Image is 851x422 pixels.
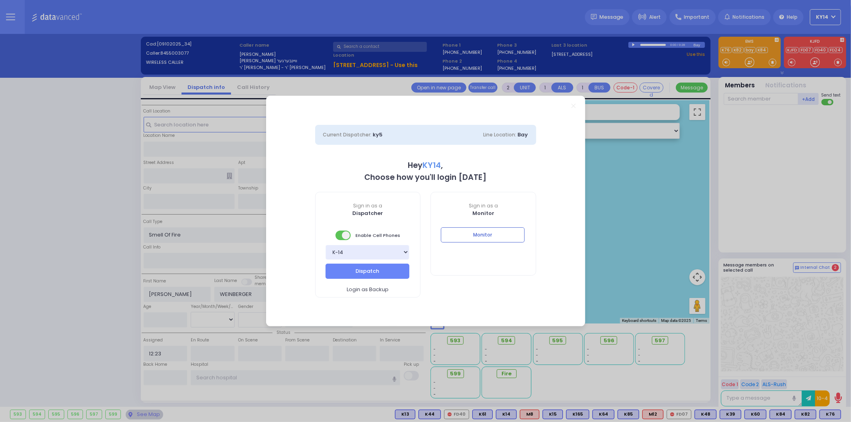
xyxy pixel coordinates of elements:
button: Monitor [441,227,525,243]
span: KY14 [423,160,441,171]
span: Sign in as a [431,202,536,209]
b: Choose how you'll login [DATE] [365,172,487,183]
b: Monitor [472,209,494,217]
span: ky5 [373,131,383,138]
span: Enable Cell Phones [336,230,400,241]
span: Line Location: [484,131,517,138]
span: Login as Backup [347,286,389,294]
span: Sign in as a [316,202,421,209]
span: Current Dispatcher: [323,131,372,138]
a: Close [571,104,576,108]
b: Dispatcher [352,209,383,217]
b: Hey , [408,160,443,171]
button: Dispatch [326,264,409,279]
span: Bay [518,131,528,138]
